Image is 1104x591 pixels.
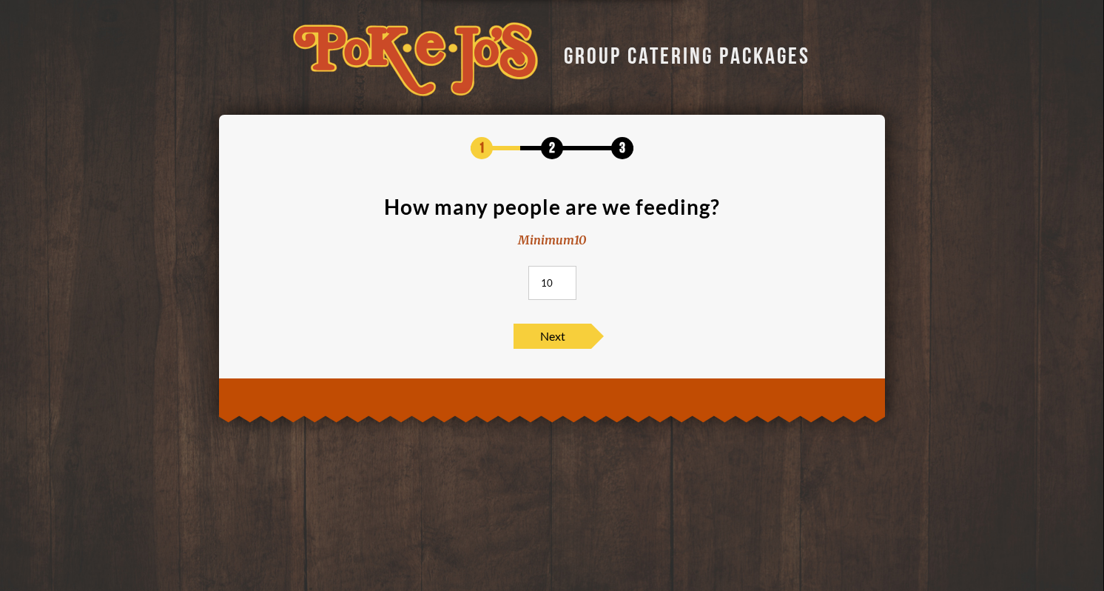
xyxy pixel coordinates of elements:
[384,196,720,217] div: How many people are we feeding?
[514,324,591,349] span: Next
[611,137,633,159] span: 3
[471,137,493,159] span: 1
[541,137,563,159] span: 2
[553,39,810,67] div: GROUP CATERING PACKAGES
[518,232,586,249] div: Minimum 10
[293,22,538,96] img: logo-34603ddf.svg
